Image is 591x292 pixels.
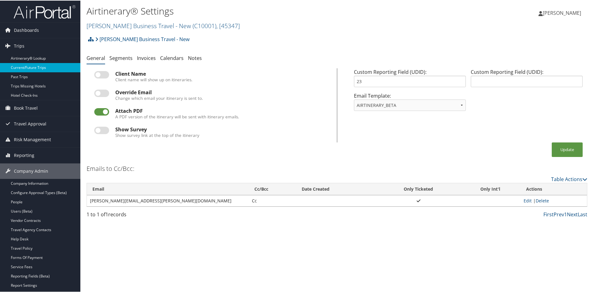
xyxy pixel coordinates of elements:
a: Next [567,210,578,217]
div: Override Email [115,89,329,95]
a: Notes [188,54,202,61]
span: 1 [105,210,108,217]
label: Client name will show up on itineraries. [115,76,193,82]
th: Email: activate to sort column ascending [87,183,249,195]
div: Custom Reporting Field (UDID): [468,68,585,91]
th: Date Created: activate to sort column ascending [296,183,377,195]
div: Client Name [115,70,329,76]
td: | [521,195,587,206]
th: Cc/Bcc: activate to sort column ascending [249,183,296,195]
h3: Emails to Cc/Bcc: [87,164,134,172]
span: Risk Management [14,131,51,147]
a: 1 [564,210,567,217]
button: Update [552,142,583,156]
a: Invoices [137,54,156,61]
th: Only Int'l: activate to sort column ascending [460,183,521,195]
a: Segments [109,54,133,61]
div: Attach PDF [115,108,329,113]
a: Table Actions [551,175,587,182]
label: Change which email your itinerary is sent to. [115,95,203,101]
span: Company Admin [14,163,48,178]
span: Reporting [14,147,34,163]
td: [PERSON_NAME][EMAIL_ADDRESS][PERSON_NAME][DOMAIN_NAME] [87,195,249,206]
a: Last [578,210,587,217]
th: Only Ticketed: activate to sort column ascending [377,183,460,195]
div: Email Template: [351,91,468,115]
a: General [87,54,105,61]
span: Travel Approval [14,116,46,131]
a: Calendars [160,54,184,61]
a: [PERSON_NAME] Business Travel - New [95,32,189,45]
span: , [ 45347 ] [216,21,240,29]
span: [PERSON_NAME] [543,9,581,16]
div: 1 to 1 of records [87,210,208,221]
td: Cc [249,195,296,206]
img: airportal-logo.png [14,4,75,19]
span: Trips [14,38,24,53]
div: Custom Reporting Field (UDID): [351,68,468,91]
span: Book Travel [14,100,38,115]
a: [PERSON_NAME] [538,3,587,22]
div: Show Survey [115,126,329,132]
h1: Airtinerary® Settings [87,4,420,17]
label: Show survey link at the top of the itinerary [115,132,199,138]
a: Delete [536,197,549,203]
a: [PERSON_NAME] Business Travel - New [87,21,240,29]
label: A PDF version of the itinerary will be sent with itinerary emails. [115,113,239,119]
a: Edit [524,197,532,203]
th: Actions [521,183,587,195]
a: Prev [554,210,564,217]
span: ( C10001 ) [193,21,216,29]
a: First [543,210,554,217]
span: Dashboards [14,22,39,37]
